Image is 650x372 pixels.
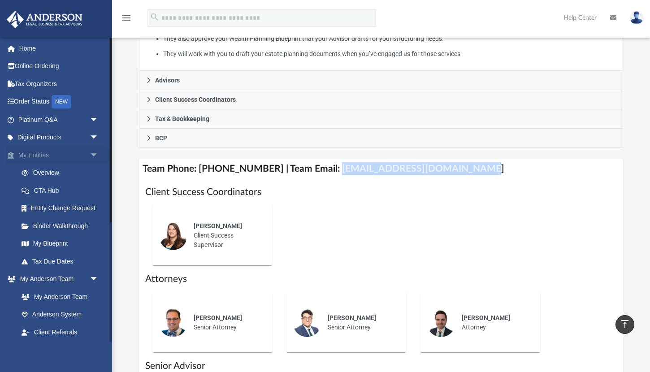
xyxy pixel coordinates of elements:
[155,116,209,122] span: Tax & Bookkeeping
[121,17,132,23] a: menu
[6,341,108,359] a: My Documentsarrow_drop_down
[139,109,623,129] a: Tax & Bookkeeping
[427,308,455,337] img: thumbnail
[187,215,266,256] div: Client Success Supervisor
[52,95,71,108] div: NEW
[150,12,160,22] i: search
[13,199,112,217] a: Entity Change Request
[13,306,108,324] a: Anderson System
[155,96,236,103] span: Client Success Coordinators
[145,273,617,285] h1: Attorneys
[90,129,108,147] span: arrow_drop_down
[328,314,376,321] span: [PERSON_NAME]
[4,11,85,28] img: Anderson Advisors Platinum Portal
[6,129,112,147] a: Digital Productsarrow_drop_down
[139,90,623,109] a: Client Success Coordinators
[90,270,108,289] span: arrow_drop_down
[139,129,623,148] a: BCP
[6,75,112,93] a: Tax Organizers
[139,71,623,90] a: Advisors
[6,111,112,129] a: Platinum Q&Aarrow_drop_down
[6,39,112,57] a: Home
[163,33,616,44] li: They also approve your Wealth Planning Blueprint that your Advisor drafts for your structuring ne...
[630,11,643,24] img: User Pic
[13,235,108,253] a: My Blueprint
[159,221,187,250] img: thumbnail
[13,217,112,235] a: Binder Walkthrough
[455,307,534,338] div: Attorney
[462,314,510,321] span: [PERSON_NAME]
[6,146,112,164] a: My Entitiesarrow_drop_down
[293,308,321,337] img: thumbnail
[155,77,180,83] span: Advisors
[194,314,242,321] span: [PERSON_NAME]
[6,270,108,288] a: My Anderson Teamarrow_drop_down
[615,315,634,334] a: vertical_align_top
[90,341,108,359] span: arrow_drop_down
[90,146,108,164] span: arrow_drop_down
[155,135,167,141] span: BCP
[145,186,617,199] h1: Client Success Coordinators
[187,307,266,338] div: Senior Attorney
[159,308,187,337] img: thumbnail
[620,319,630,329] i: vertical_align_top
[90,111,108,129] span: arrow_drop_down
[13,288,103,306] a: My Anderson Team
[13,252,112,270] a: Tax Due Dates
[6,57,112,75] a: Online Ordering
[163,48,616,60] li: They will work with you to draft your estate planning documents when you’ve engaged us for those ...
[13,182,112,199] a: CTA Hub
[321,307,400,338] div: Senior Attorney
[194,222,242,229] span: [PERSON_NAME]
[13,323,108,341] a: Client Referrals
[139,159,623,179] h4: Team Phone: [PHONE_NUMBER] | Team Email: [EMAIL_ADDRESS][DOMAIN_NAME]
[121,13,132,23] i: menu
[13,164,112,182] a: Overview
[6,93,112,111] a: Order StatusNEW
